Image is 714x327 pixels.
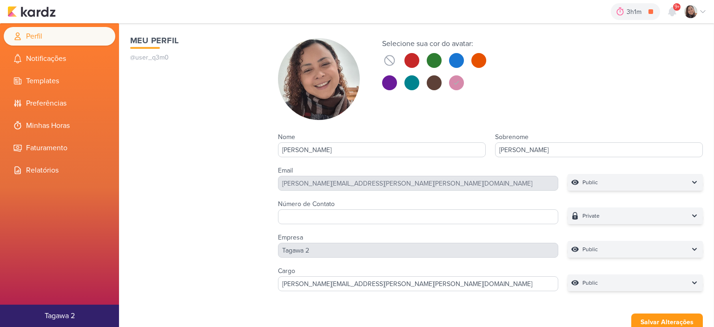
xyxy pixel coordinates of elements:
li: Relatórios [4,161,115,180]
div: [PERSON_NAME][EMAIL_ADDRESS][PERSON_NAME][PERSON_NAME][DOMAIN_NAME] [278,176,558,191]
label: Email [278,167,293,174]
h1: Meu Perfil [130,34,259,47]
button: Public [568,274,703,291]
li: Faturamento [4,139,115,157]
label: Nome [278,133,295,141]
button: Public [568,174,703,191]
li: Preferências [4,94,115,113]
label: Empresa [278,234,303,241]
img: Sharlene Khoury [684,5,697,18]
label: Número de Contato [278,200,335,208]
img: kardz.app [7,6,56,17]
span: 9+ [674,3,680,11]
p: Public [582,278,598,287]
label: Cargo [278,267,295,275]
button: Public [568,241,703,258]
label: Sobrenome [495,133,529,141]
li: Templates [4,72,115,90]
li: Perfil [4,27,115,46]
button: Private [568,207,703,224]
p: Private [582,211,600,220]
p: @user_q3m0 [130,53,259,62]
div: 3h1m [627,7,644,17]
li: Notificações [4,49,115,68]
img: Sharlene Khoury [278,38,360,120]
p: Public [582,178,598,187]
p: Public [582,245,598,254]
div: Selecione sua cor do avatar: [382,38,486,49]
li: Minhas Horas [4,116,115,135]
